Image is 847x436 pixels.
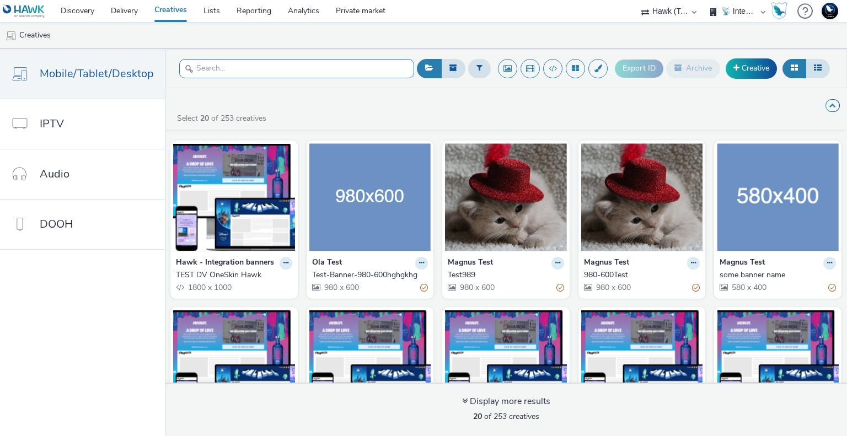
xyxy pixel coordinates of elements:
img: Hawk Academy [771,2,787,20]
img: some banner name visual [717,143,839,251]
strong: Hawk - Integration banners [176,257,274,270]
button: Table [806,59,830,78]
span: 980 x 600 [459,282,495,293]
span: 980 x 600 [595,282,631,293]
img: mobile [6,30,17,41]
strong: 20 [473,411,482,422]
button: Grid [782,59,806,78]
div: Partially valid [692,282,700,293]
span: 1800 x 1000 [187,282,232,293]
img: Test swapping 2 visual [445,310,567,417]
span: IPTV [40,116,64,132]
img: TEST Skin GWD Slideshow 29/08 visual [173,310,295,417]
img: undefined Logo [3,4,45,18]
span: 980 x 600 [323,282,359,293]
div: Partially valid [420,282,428,293]
a: Test989 [448,270,564,281]
a: some banner name [720,270,836,281]
strong: Magnus Test [584,257,629,270]
a: Hawk Academy [771,2,792,20]
img: Test-Banner-980-600hghgkhg visual [309,143,431,251]
img: Support Hawk [822,3,838,19]
div: Test989 [448,270,560,281]
div: Test-Banner-980-600hghgkhg [312,270,424,281]
div: 980-600Test [584,270,696,281]
span: 580 x 400 [731,282,766,293]
span: of 253 creatives [473,411,539,422]
img: TEST Skin GWD scrolling 28/08 visual [309,310,431,417]
div: some banner name [720,270,832,281]
a: Select of 253 creatives [176,113,271,123]
div: Partially valid [556,282,564,293]
span: Mobile/Tablet/Desktop [40,66,154,82]
a: Creative [726,58,777,78]
div: Display more results [462,395,550,408]
img: TEST DV OneSkin Hawk visual [173,143,295,251]
strong: 20 [200,113,209,123]
a: 980-600Test [584,270,700,281]
a: TEST DV OneSkin Hawk [176,270,292,281]
span: DOOH [40,216,73,232]
strong: Magnus Test [448,257,493,270]
div: Partially valid [828,282,836,293]
button: Archive [666,59,720,78]
div: TEST DV OneSkin Hawk [176,270,288,281]
img: Ikea Interactive-Swapping (copy) visual [717,310,839,417]
a: Test-Banner-980-600hghgkhg [312,270,428,281]
img: 980-600Test visual [581,143,703,251]
input: Search... [179,59,414,78]
button: Export ID [615,60,663,77]
img: Test989 visual [445,143,567,251]
strong: Ola Test [312,257,342,270]
strong: Magnus Test [720,257,765,270]
img: Test Slideshow2 visual [581,310,703,417]
span: Audio [40,166,69,182]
